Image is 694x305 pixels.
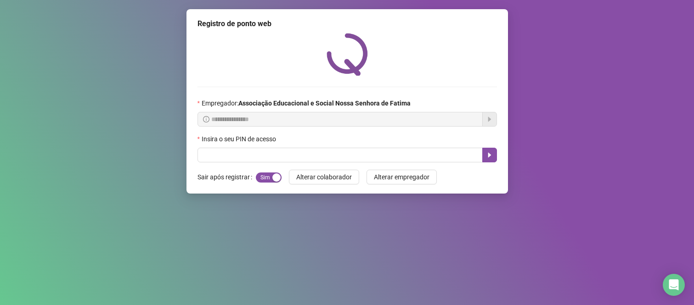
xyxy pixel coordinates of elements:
label: Insira o seu PIN de acesso [197,134,282,144]
button: Alterar empregador [367,170,437,184]
div: Open Intercom Messenger [663,274,685,296]
span: caret-right [486,151,493,159]
img: QRPoint [327,33,368,76]
label: Sair após registrar [197,170,256,184]
strong: Associação Educacional e Social Nossa Senhora de Fatima [238,100,411,107]
span: info-circle [203,116,209,122]
span: Alterar colaborador [296,172,352,182]
span: Alterar empregador [374,172,429,182]
span: Empregador : [202,98,411,108]
button: Alterar colaborador [289,170,359,184]
div: Registro de ponto web [197,18,497,29]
